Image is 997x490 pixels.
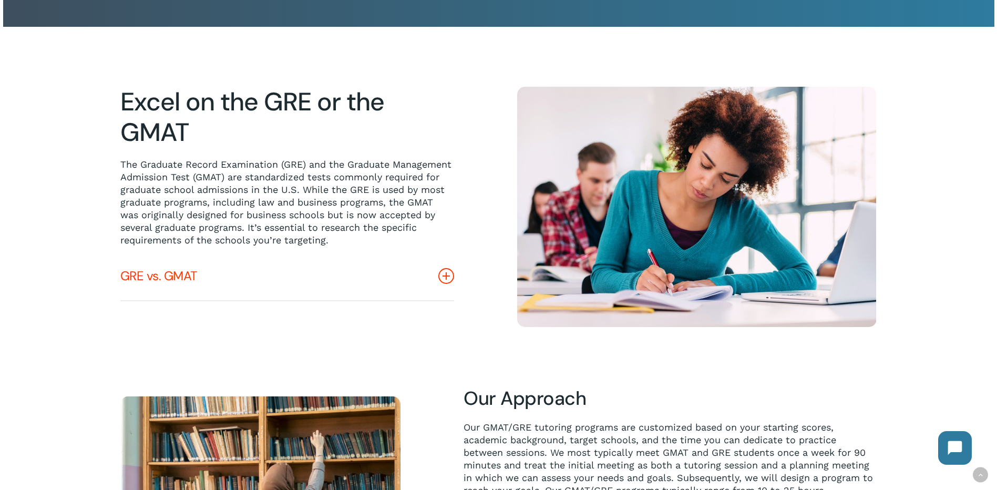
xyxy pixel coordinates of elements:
h2: Excel on the GRE or the GMAT [120,87,454,148]
img: Test Taking 3 [517,87,877,326]
p: The Graduate Record Examination (GRE) and the Graduate Management Admission Test (GMAT) are stand... [120,158,454,247]
a: GRE vs. GMAT [120,252,454,300]
h3: Our Approach [464,386,877,411]
iframe: Chatbot [928,421,982,475]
